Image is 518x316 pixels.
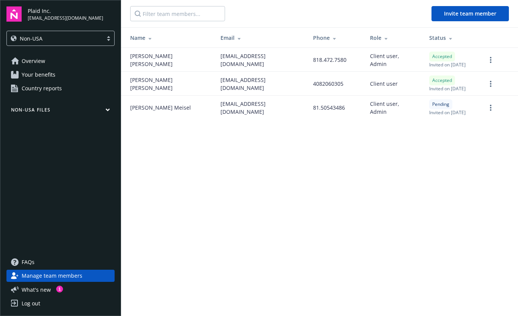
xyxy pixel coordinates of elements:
[6,69,115,81] a: Your benefits
[370,80,398,88] span: Client user
[432,101,449,108] span: Pending
[22,69,55,81] span: Your benefits
[22,55,45,67] span: Overview
[6,82,115,94] a: Country reports
[370,34,417,42] div: Role
[22,286,51,294] span: What ' s new
[6,286,63,294] button: What's new1
[486,55,495,64] a: more
[220,52,301,68] span: [EMAIL_ADDRESS][DOMAIN_NAME]
[28,7,103,15] span: Plaid Inc.
[486,79,495,88] a: more
[56,286,63,292] div: 1
[130,104,191,112] span: [PERSON_NAME] Meisel
[429,34,474,42] div: Status
[130,76,208,92] span: [PERSON_NAME] [PERSON_NAME]
[22,82,62,94] span: Country reports
[431,6,509,21] button: Invite team member
[6,107,115,116] button: Non-USA Files
[220,100,301,116] span: [EMAIL_ADDRESS][DOMAIN_NAME]
[429,61,466,68] span: Invited on [DATE]
[6,256,115,268] a: FAQs
[130,52,208,68] span: [PERSON_NAME] [PERSON_NAME]
[220,76,301,92] span: [EMAIL_ADDRESS][DOMAIN_NAME]
[6,270,115,282] a: Manage team members
[313,80,343,88] span: 4082060305
[220,34,301,42] div: Email
[130,34,208,42] div: Name
[22,270,82,282] span: Manage team members
[130,6,225,21] input: Filter team members...
[28,6,115,22] button: Plaid Inc.[EMAIL_ADDRESS][DOMAIN_NAME]
[6,6,22,22] img: navigator-logo.svg
[444,10,496,17] span: Invite team member
[313,104,345,112] span: 81.50543486
[432,53,452,60] span: Accepted
[6,55,115,67] a: Overview
[370,100,417,116] span: Client user, Admin
[486,103,495,112] a: more
[20,35,43,42] span: Non-USA
[313,56,346,64] span: 818.472.7580
[432,77,452,84] span: Accepted
[313,34,358,42] div: Phone
[429,109,466,116] span: Invited on [DATE]
[429,85,466,92] span: Invited on [DATE]
[22,256,35,268] span: FAQs
[22,297,40,310] div: Log out
[11,35,99,42] span: Non-USA
[370,52,417,68] span: Client user, Admin
[28,15,103,22] span: [EMAIL_ADDRESS][DOMAIN_NAME]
